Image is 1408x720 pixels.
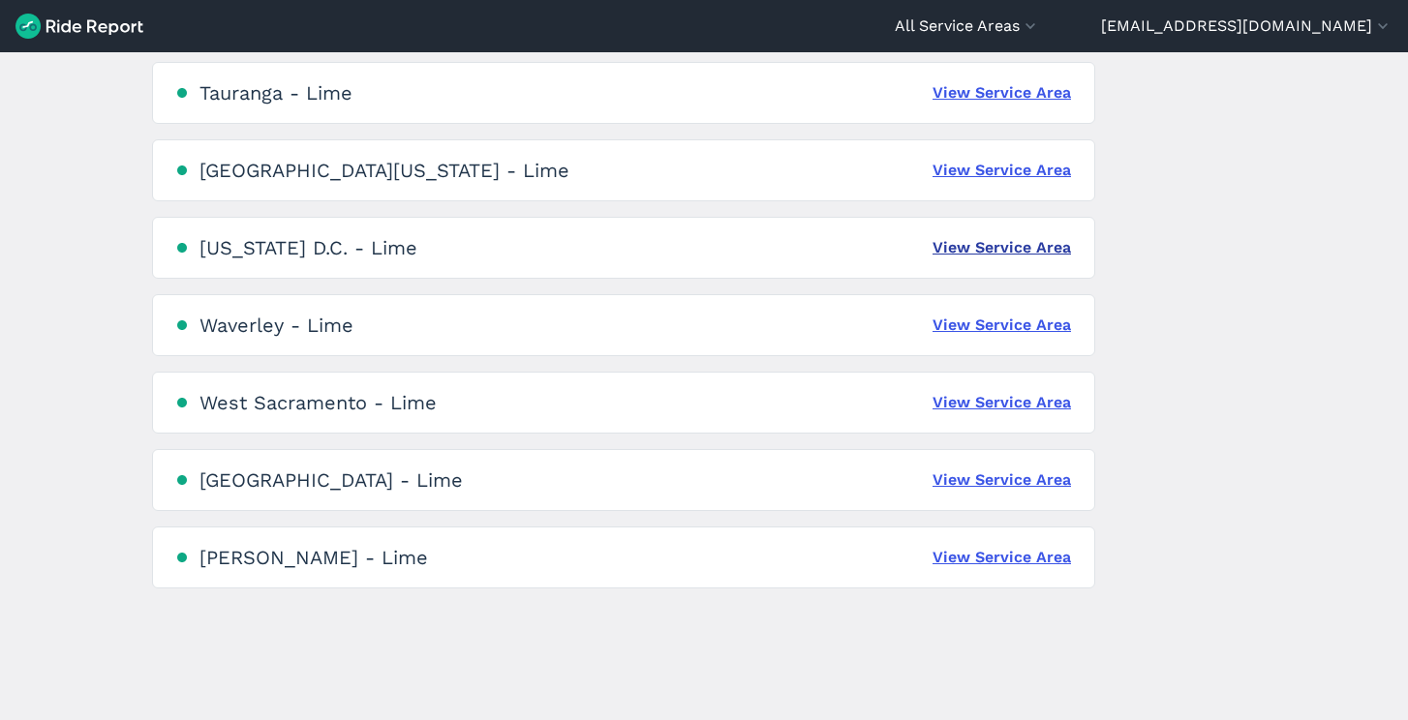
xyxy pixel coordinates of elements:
[895,15,1040,38] button: All Service Areas
[199,81,352,105] div: Tauranga - Lime
[933,391,1071,414] a: View Service Area
[933,81,1071,105] a: View Service Area
[199,391,437,414] div: West Sacramento - Lime
[933,236,1071,259] a: View Service Area
[933,314,1071,337] a: View Service Area
[199,314,353,337] div: Waverley - Lime
[933,468,1071,492] a: View Service Area
[199,236,417,259] div: [US_STATE] D.C. - Lime
[1101,15,1393,38] button: [EMAIL_ADDRESS][DOMAIN_NAME]
[933,159,1071,182] a: View Service Area
[199,546,428,569] div: [PERSON_NAME] - Lime
[15,14,143,39] img: Ride Report
[933,546,1071,569] a: View Service Area
[199,468,463,492] div: [GEOGRAPHIC_DATA] - Lime
[199,159,569,182] div: [GEOGRAPHIC_DATA][US_STATE] - Lime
